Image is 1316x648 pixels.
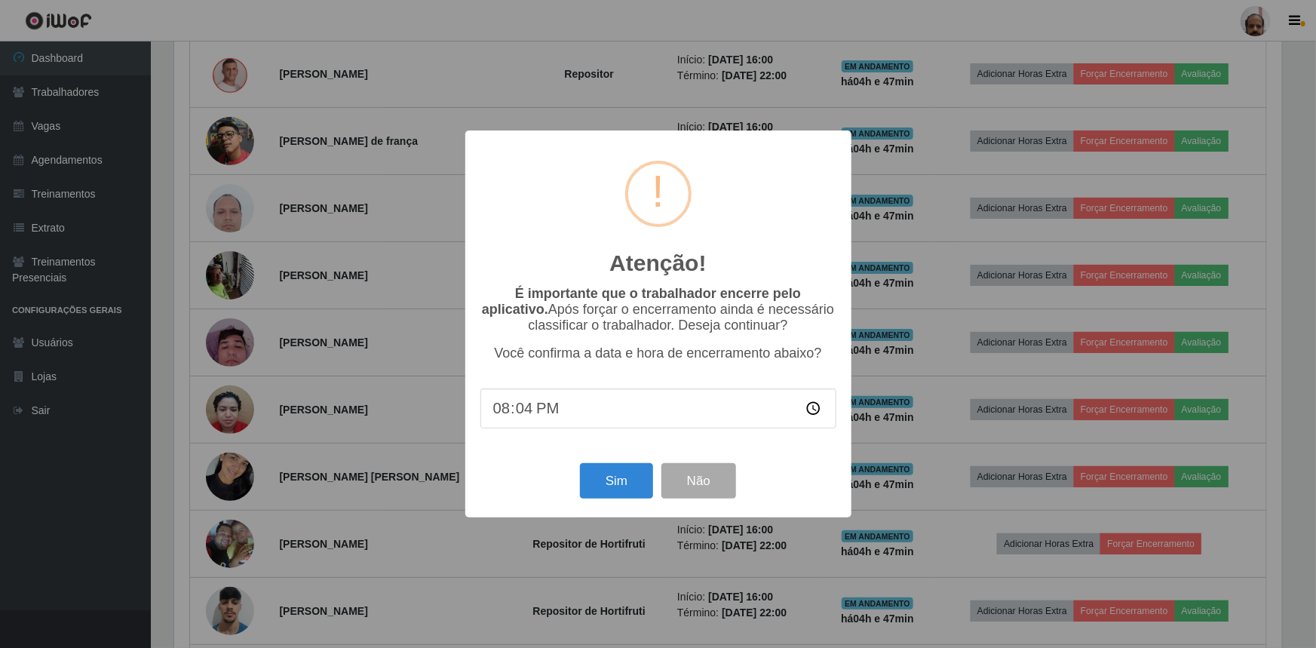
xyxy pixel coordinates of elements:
button: Não [661,463,736,499]
b: É importante que o trabalhador encerre pelo aplicativo. [482,286,801,317]
p: Após forçar o encerramento ainda é necessário classificar o trabalhador. Deseja continuar? [480,286,836,333]
button: Sim [580,463,653,499]
h2: Atenção! [609,250,706,277]
p: Você confirma a data e hora de encerramento abaixo? [480,345,836,361]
